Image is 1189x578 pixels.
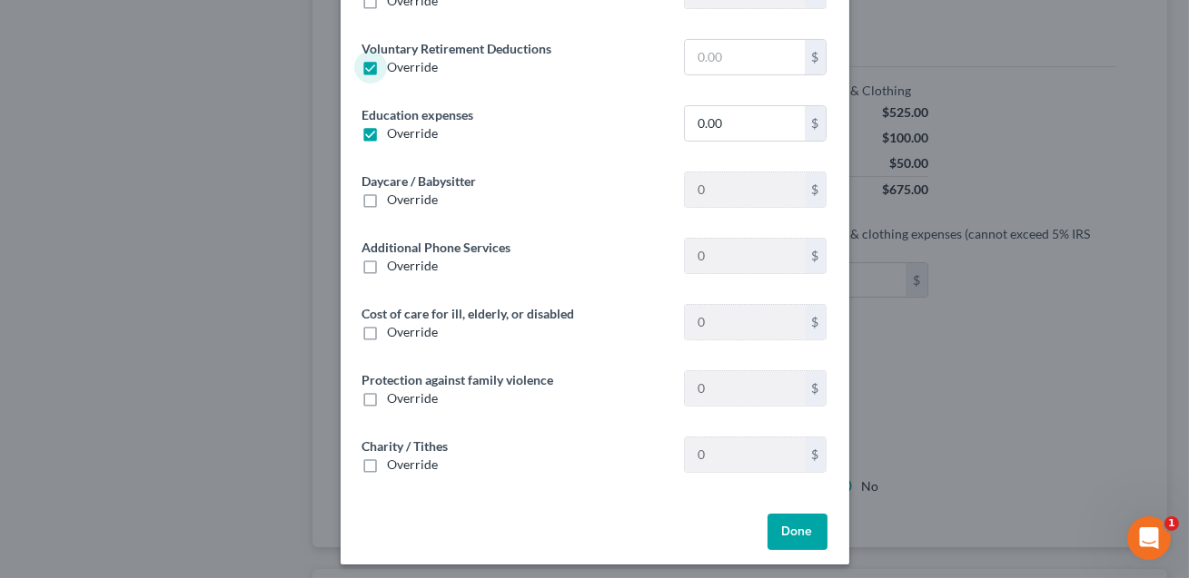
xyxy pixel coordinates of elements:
span: Override [388,324,439,339]
span: Override [388,390,439,406]
span: Override [388,191,439,207]
span: Override [388,125,439,141]
div: $ [805,239,827,273]
input: 0.00 [685,40,804,74]
label: Education expenses [362,105,474,124]
div: $ [805,305,827,339]
div: $ [805,172,827,207]
label: Voluntary Retirement Deductions [362,39,552,58]
input: 0.00 [685,371,804,406]
input: 0.00 [685,172,804,207]
div: $ [805,106,827,141]
div: $ [805,40,827,74]
label: Daycare / Babysitter [362,171,477,191]
label: Cost of care for ill, elderly, or disabled [362,304,575,323]
iframe: Intercom live chat [1127,516,1171,560]
input: 0.00 [685,305,804,339]
label: Protection against family violence [362,370,554,389]
input: 0.00 [685,437,804,472]
span: Override [388,456,439,472]
label: Additional Phone Services [362,238,511,257]
div: $ [805,437,827,472]
span: Override [388,258,439,273]
span: 1 [1164,516,1179,531]
label: Charity / Tithes [362,436,449,456]
span: Override [388,59,439,74]
input: 0.00 [685,106,804,141]
div: $ [805,371,827,406]
button: Done [768,514,827,550]
input: 0.00 [685,239,804,273]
